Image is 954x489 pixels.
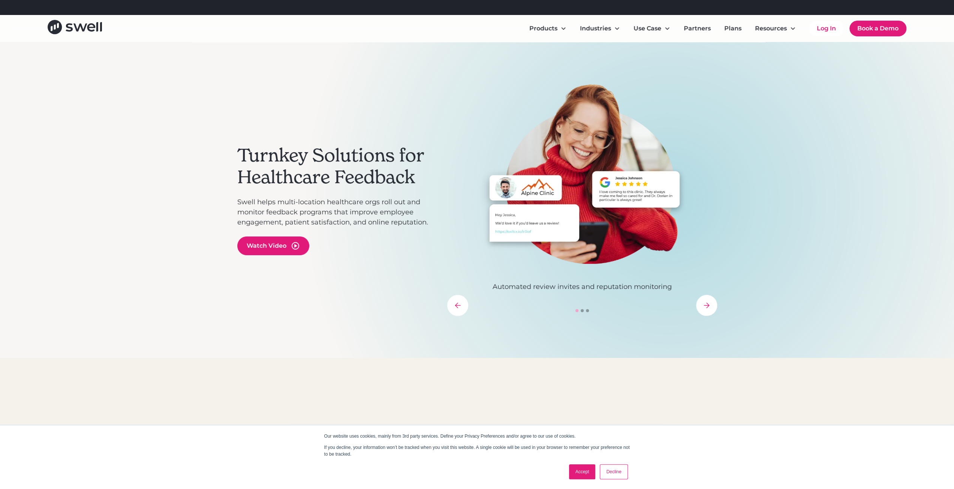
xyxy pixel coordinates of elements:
a: Log In [809,21,843,36]
p: Swell helps multi-location healthcare orgs roll out and monitor feedback programs that improve em... [237,197,440,227]
div: Products [529,24,557,33]
a: Partners [678,21,717,36]
div: Resources [755,24,787,33]
p: Automated review invites and reputation monitoring [447,282,717,292]
a: Plans [718,21,747,36]
div: Industries [580,24,611,33]
div: Watch Video [247,241,286,250]
div: Show slide 2 of 3 [581,309,584,312]
p: If you decline, your information won’t be tracked when you visit this website. A single cookie wi... [324,444,630,458]
a: home [48,20,102,37]
div: carousel [447,84,717,316]
div: Resources [749,21,802,36]
a: open lightbox [237,236,309,255]
div: Industries [574,21,626,36]
a: Accept [569,464,596,479]
p: Our website uses cookies, mainly from 3rd party services. Define your Privacy Preferences and/or ... [324,433,630,440]
div: Show slide 3 of 3 [586,309,589,312]
div: next slide [696,295,717,316]
iframe: Chat Widget [826,408,954,489]
a: Book a Demo [849,21,906,36]
div: Show slide 1 of 3 [575,309,578,312]
h2: Turnkey Solutions for Healthcare Feedback [237,145,440,188]
div: Use Case [634,24,661,33]
div: 1 of 3 [447,84,717,292]
a: Decline [600,464,628,479]
div: Products [523,21,572,36]
div: previous slide [447,295,468,316]
div: Use Case [628,21,676,36]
